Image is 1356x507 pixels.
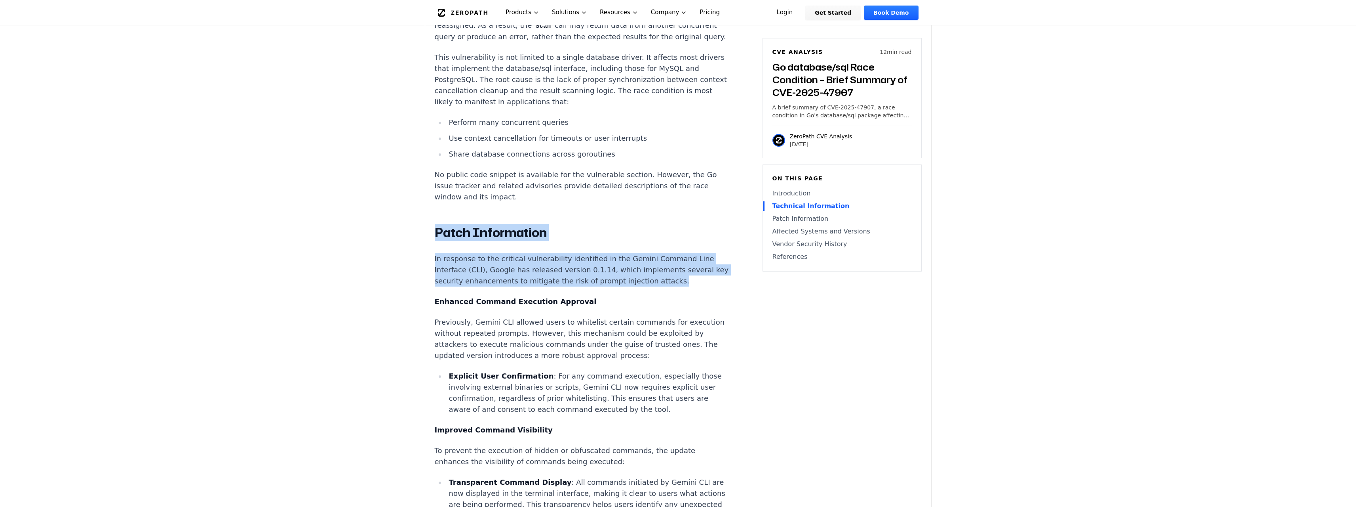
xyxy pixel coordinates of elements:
a: References [772,252,912,262]
p: [DATE] [790,140,852,148]
code: Scan [532,23,555,30]
li: Share database connections across goroutines [446,149,729,160]
a: Affected Systems and Versions [772,227,912,236]
h6: On this page [772,174,912,182]
li: Use context cancellation for timeouts or user interrupts [446,133,729,144]
li: : For any command execution, especially those involving external binaries or scripts, Gemini CLI ... [446,371,729,415]
h3: Go database/sql Race Condition – Brief Summary of CVE-2025-47907 [772,61,912,99]
strong: Explicit User Confirmation [449,372,553,380]
p: No public code snippet is available for the vulnerable section. However, the Go issue tracker and... [435,169,729,203]
strong: Improved Command Visibility [435,426,553,434]
strong: Transparent Command Display [449,478,571,486]
a: Login [767,6,803,20]
a: Vendor Security History [772,239,912,249]
h6: CVE Analysis [772,48,823,56]
a: Get Started [805,6,861,20]
strong: Enhanced Command Execution Approval [435,297,597,306]
p: 12 min read [880,48,911,56]
img: ZeroPath CVE Analysis [772,134,785,147]
a: Book Demo [864,6,918,20]
a: Introduction [772,189,912,198]
p: A brief summary of CVE-2025-47907, a race condition in Go's database/sql package affecting query ... [772,103,912,119]
p: To prevent the execution of hidden or obfuscated commands, the update enhances the visibility of ... [435,445,729,467]
p: ZeroPath CVE Analysis [790,132,852,140]
a: Technical Information [772,201,912,211]
p: Previously, Gemini CLI allowed users to whitelist certain commands for execution without repeated... [435,317,729,361]
a: Patch Information [772,214,912,224]
p: In response to the critical vulnerability identified in the Gemini Command Line Interface (CLI), ... [435,253,729,287]
h2: Patch Information [435,225,729,241]
li: Perform many concurrent queries [446,117,729,128]
p: This vulnerability is not limited to a single database driver. It affects most drivers that imple... [435,52,729,107]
